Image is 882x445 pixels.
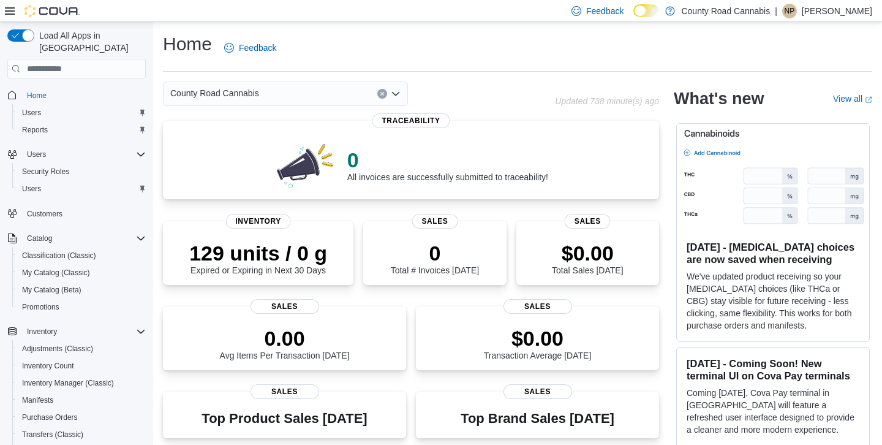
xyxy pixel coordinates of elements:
[12,104,151,121] button: Users
[17,123,146,137] span: Reports
[17,105,46,120] a: Users
[552,241,623,265] p: $0.00
[2,323,151,340] button: Inventory
[782,4,797,18] div: Navkiran Pandher
[22,108,41,118] span: Users
[17,164,74,179] a: Security Roles
[681,4,770,18] p: County Road Cannabis
[22,147,51,162] button: Users
[22,207,67,221] a: Customers
[17,283,146,297] span: My Catalog (Beta)
[22,268,90,278] span: My Catalog (Classic)
[377,89,387,99] button: Clear input
[586,5,624,17] span: Feedback
[220,326,350,351] p: 0.00
[687,387,859,436] p: Coming [DATE], Cova Pay terminal in [GEOGRAPHIC_DATA] will feature a refreshed user interface des...
[2,86,151,104] button: Home
[17,123,53,137] a: Reports
[687,241,859,265] h3: [DATE] - [MEDICAL_DATA] choices are now saved when receiving
[24,5,80,17] img: Cova
[17,376,119,390] a: Inventory Manager (Classic)
[17,393,58,408] a: Manifests
[189,241,327,265] p: 129 units / 0 g
[372,113,450,128] span: Traceability
[239,42,276,54] span: Feedback
[17,427,88,442] a: Transfers (Classic)
[17,105,146,120] span: Users
[484,326,592,351] p: $0.00
[17,248,101,263] a: Classification (Classic)
[22,430,83,439] span: Transfers (Classic)
[865,96,872,104] svg: External link
[775,4,777,18] p: |
[17,393,146,408] span: Manifests
[17,181,46,196] a: Users
[347,148,548,172] p: 0
[27,209,62,219] span: Customers
[555,96,659,106] p: Updated 738 minute(s) ago
[22,251,96,261] span: Classification (Classic)
[461,411,614,426] h3: Top Brand Sales [DATE]
[347,148,548,182] div: All invoices are successfully submitted to traceability!
[12,281,151,299] button: My Catalog (Beta)
[27,234,52,243] span: Catalog
[802,4,872,18] p: [PERSON_NAME]
[17,300,64,314] a: Promotions
[274,140,337,189] img: 0
[251,384,319,399] span: Sales
[22,378,114,388] span: Inventory Manager (Classic)
[22,395,53,405] span: Manifests
[12,409,151,426] button: Purchase Orders
[552,241,623,275] div: Total Sales [DATE]
[22,324,146,339] span: Inventory
[391,241,479,275] div: Total # Invoices [DATE]
[22,184,41,194] span: Users
[22,87,146,102] span: Home
[674,89,764,108] h2: What's new
[27,150,46,159] span: Users
[687,357,859,382] h3: [DATE] - Coming Soon! New terminal UI on Cova Pay terminals
[225,214,291,229] span: Inventory
[22,324,62,339] button: Inventory
[170,86,259,101] span: County Road Cannabis
[12,375,151,392] button: Inventory Manager (Classic)
[22,206,146,221] span: Customers
[163,32,212,56] h1: Home
[22,167,69,177] span: Security Roles
[565,214,611,229] span: Sales
[12,180,151,197] button: Users
[22,88,51,103] a: Home
[34,29,146,54] span: Load All Apps in [GEOGRAPHIC_DATA]
[12,357,151,375] button: Inventory Count
[412,214,458,229] span: Sales
[484,326,592,360] div: Transaction Average [DATE]
[2,230,151,247] button: Catalog
[219,36,281,60] a: Feedback
[633,4,659,17] input: Dark Mode
[12,340,151,357] button: Adjustments (Classic)
[17,341,146,356] span: Adjustments (Classic)
[202,411,367,426] h3: Top Product Sales [DATE]
[12,121,151,139] button: Reports
[391,89,401,99] button: Open list of options
[833,94,872,104] a: View allExternal link
[27,91,47,101] span: Home
[12,299,151,316] button: Promotions
[22,344,93,354] span: Adjustments (Classic)
[17,248,146,263] span: Classification (Classic)
[189,241,327,275] div: Expired or Expiring in Next 30 Days
[503,299,572,314] span: Sales
[17,410,83,425] a: Purchase Orders
[391,241,479,265] p: 0
[12,247,151,264] button: Classification (Classic)
[17,300,146,314] span: Promotions
[22,231,57,246] button: Catalog
[503,384,572,399] span: Sales
[22,413,78,422] span: Purchase Orders
[22,302,59,312] span: Promotions
[17,410,146,425] span: Purchase Orders
[17,359,79,373] a: Inventory Count
[2,146,151,163] button: Users
[17,376,146,390] span: Inventory Manager (Classic)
